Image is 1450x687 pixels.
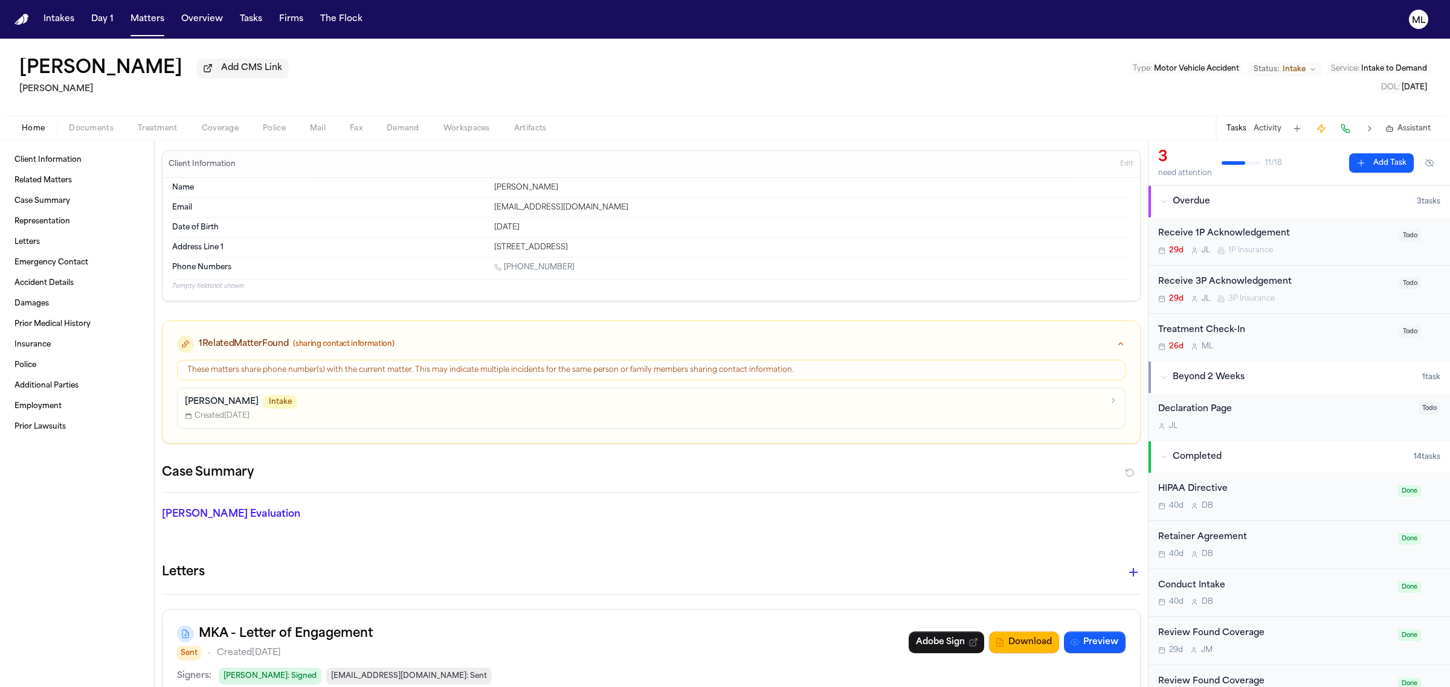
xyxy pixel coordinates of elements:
[1202,501,1213,511] span: D B
[162,563,205,582] h1: Letters
[221,62,282,74] span: Add CMS Link
[1202,597,1213,607] span: D B
[10,150,144,170] a: Client Information
[163,321,1140,360] button: 1RelatedMatterFound(sharing contact information)
[1248,62,1323,77] button: Change status from Intake
[172,223,487,232] dt: Date of Birth
[1169,342,1184,351] span: 26d
[10,232,144,252] a: Letters
[19,58,182,80] button: Edit matter name
[274,8,308,30] button: Firms
[1399,326,1421,337] span: Todo
[235,8,267,30] button: Tasks
[1169,294,1184,304] span: 29d
[1313,120,1330,137] button: Create Immediate Task
[1149,393,1450,441] div: Open task: Declaration Page
[1265,158,1282,168] span: 11 / 18
[1158,324,1392,337] div: Treatment Check-In
[1133,65,1152,72] span: Type :
[1398,581,1421,593] span: Done
[263,124,286,133] span: Police
[199,338,288,350] span: 1 Related Matter Found
[514,124,547,133] span: Artifacts
[185,411,250,421] span: Created [DATE]
[494,243,1130,252] div: [STREET_ADDRESS]
[1381,84,1400,91] span: DOL :
[1417,197,1440,206] span: 3 task s
[1158,275,1392,289] div: Receive 3P Acknowledgement
[199,624,373,644] h3: MKA - Letter of Engagement
[86,8,118,30] button: Day 1
[1283,65,1306,74] span: Intake
[1202,549,1213,559] span: D B
[10,273,144,293] a: Accident Details
[1120,160,1133,168] span: Edit
[1337,120,1354,137] button: Make a Call
[263,395,297,409] span: Intake
[1327,63,1431,75] button: Edit Service: Intake to Demand
[126,8,169,30] button: Matters
[10,335,144,354] a: Insurance
[1169,549,1184,559] span: 40d
[10,417,144,436] a: Prior Lawsuits
[1158,531,1391,545] div: Retainer Agreement
[10,315,144,334] a: Prior Medical History
[1169,246,1184,255] span: 29d
[1331,65,1359,72] span: Service :
[1377,81,1431,94] button: Edit DOL: 2025-07-28
[1228,246,1273,255] span: 1P Insurance
[1129,63,1243,75] button: Edit Type: Motor Vehicle Accident
[1169,501,1184,511] span: 40d
[494,223,1130,232] div: [DATE]
[1361,65,1427,72] span: Intake to Demand
[350,124,362,133] span: Fax
[1414,452,1440,462] span: 14 task s
[69,124,114,133] span: Documents
[1173,196,1210,208] span: Overdue
[1149,569,1450,618] div: Open task: Conduct Intake
[1149,441,1450,473] button: Completed14tasks
[1402,84,1427,91] span: [DATE]
[1419,403,1440,414] span: Todo
[1158,148,1212,167] div: 3
[10,171,144,190] a: Related Matters
[14,14,29,25] a: Home
[202,124,239,133] span: Coverage
[22,124,45,133] span: Home
[207,646,211,660] span: •
[1202,294,1210,304] span: J L
[315,8,367,30] button: The Flock
[197,59,288,78] button: Add CMS Link
[10,191,144,211] a: Case Summary
[1226,124,1246,133] button: Tasks
[14,14,29,25] img: Finch Logo
[176,8,228,30] button: Overview
[10,356,144,375] a: Police
[219,668,321,685] span: [PERSON_NAME] : Signed
[177,669,211,683] p: Signers:
[162,507,478,522] p: [PERSON_NAME] Evaluation
[19,82,288,97] h2: [PERSON_NAME]
[1385,124,1431,133] button: Assistant
[166,159,238,169] h3: Client Information
[10,294,144,313] a: Damages
[1173,371,1245,383] span: Beyond 2 Weeks
[1398,533,1421,545] span: Done
[1154,65,1239,72] span: Motor Vehicle Accident
[162,463,254,482] h2: Case Summary
[1399,278,1421,289] span: Todo
[217,646,281,660] p: Created [DATE]
[39,8,79,30] button: Intakes
[1169,645,1183,655] span: 29d
[172,203,487,212] dt: Email
[909,631,984,653] a: Adobe Sign
[1158,482,1391,496] div: HIPAA Directive
[1419,153,1440,173] button: Hide completed tasks (⌘⇧H)
[10,397,144,416] a: Employment
[310,124,326,133] span: Mail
